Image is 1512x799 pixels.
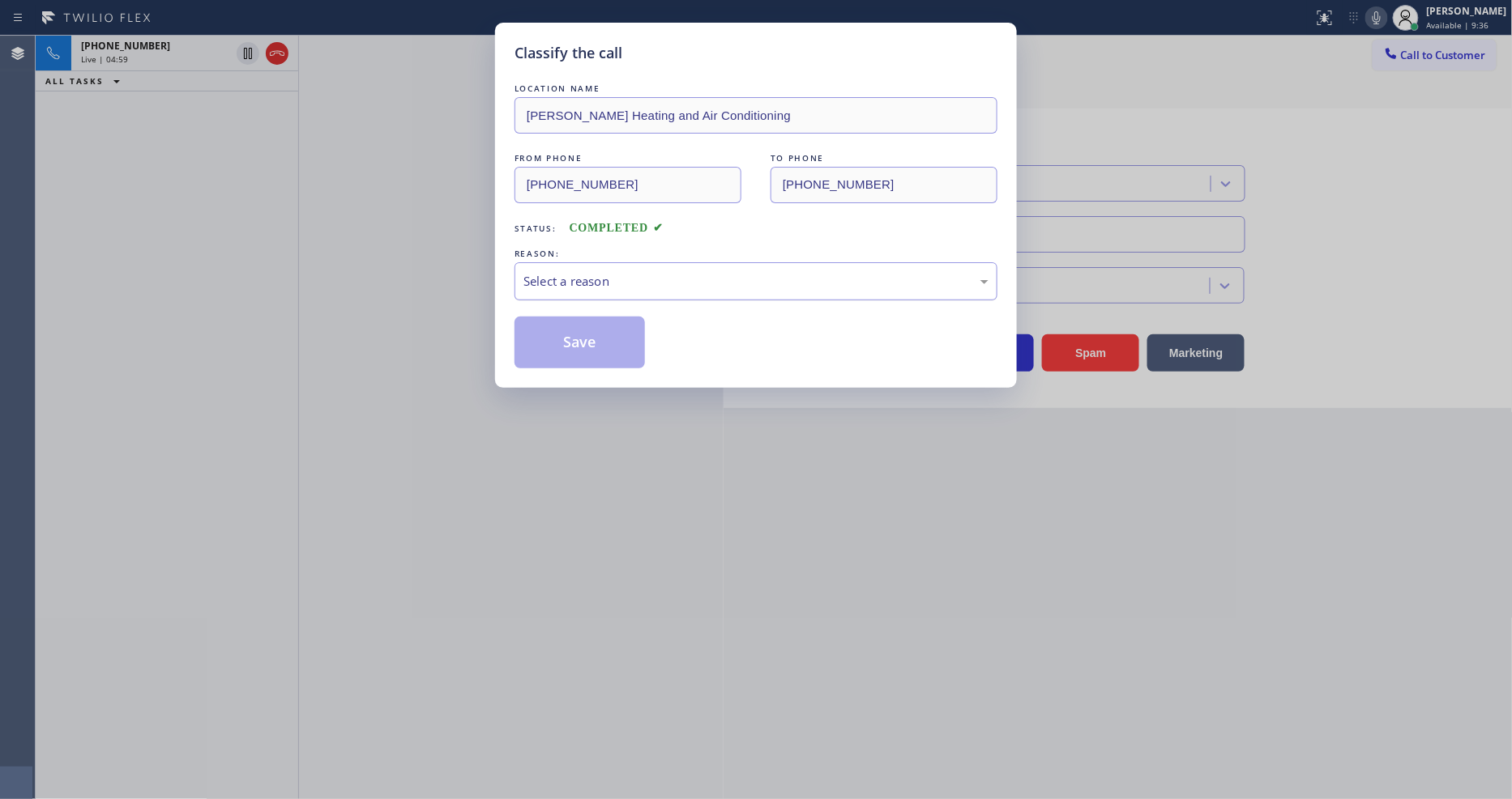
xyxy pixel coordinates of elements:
div: LOCATION NAME [515,80,997,97]
button: Save [515,317,645,368]
input: From phone [515,167,741,203]
input: To phone [771,167,997,203]
h5: Classify the call [515,42,622,64]
span: Status: [515,223,557,234]
div: Select a reason [523,272,989,291]
div: FROM PHONE [515,150,741,167]
div: TO PHONE [771,150,997,167]
span: COMPLETED [570,222,664,234]
div: REASON: [515,245,997,262]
